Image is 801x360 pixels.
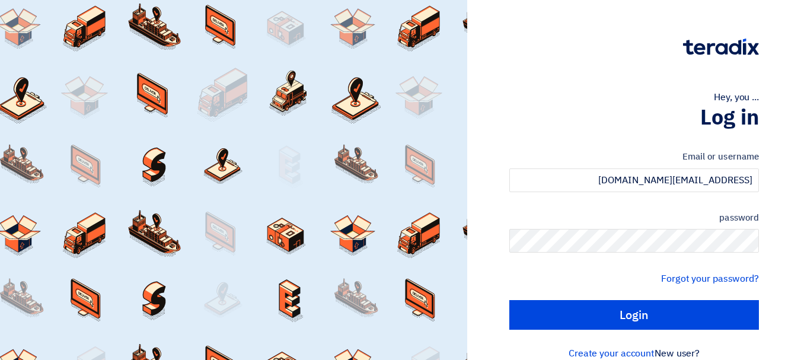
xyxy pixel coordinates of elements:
font: Log in [700,101,759,133]
font: password [719,211,759,224]
font: Hey, you ... [714,90,759,104]
font: Email or username [682,150,759,163]
input: Enter your work email or username... [509,168,759,192]
input: Login [509,300,759,330]
a: Forgot your password? [661,272,759,286]
img: Teradix logo [683,39,759,55]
